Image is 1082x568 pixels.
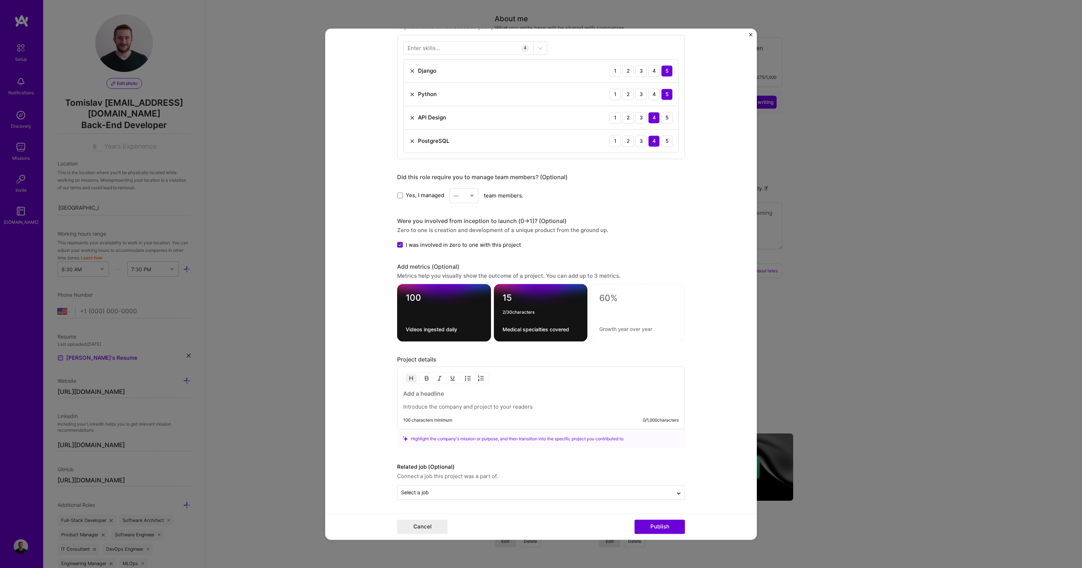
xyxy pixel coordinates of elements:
[418,67,436,75] div: Django
[643,417,679,423] div: 0 / 1,000 characters
[397,263,685,271] div: Add metrics (Optional)
[397,356,685,363] div: Project details
[648,112,660,123] div: 4
[418,114,446,122] div: API Design
[401,489,429,496] div: Select a job
[424,375,429,381] img: Bold
[406,326,482,333] textarea: Videos ingested daily
[409,68,415,74] img: Remove
[503,326,579,333] textarea: Medical specialties covered
[397,272,685,280] div: Metrics help you visually show the outcome of a project. You can add up to 3 metrics.
[454,192,459,199] div: —
[521,44,529,52] div: 4
[648,135,660,147] div: 4
[406,292,482,306] textarea: 100
[397,173,685,181] div: Did this role require you to manage team members? (Optional)
[622,65,634,77] div: 2
[622,88,634,100] div: 2
[635,135,647,147] div: 3
[406,192,444,199] span: Yes, I managed
[465,375,471,381] img: UL
[635,519,685,534] button: Publish
[609,135,621,147] div: 1
[635,112,647,123] div: 3
[470,194,474,198] img: drop icon
[397,472,685,481] span: Connect a job this project was a part of.
[749,33,753,40] button: Close
[409,91,415,97] img: Remove
[503,292,579,306] textarea: 15
[403,435,679,442] div: Highlight the company's mission or purpose, and then transition into the specific project you con...
[397,217,685,225] div: Were you involved from inception to launch (0 -> 1)? (Optional)
[408,44,440,52] div: Enter skills...
[661,135,673,147] div: 5
[397,519,447,534] button: Cancel
[661,112,673,123] div: 5
[478,375,484,381] img: OL
[437,375,442,381] img: Italic
[418,91,437,98] div: Python
[661,65,673,77] div: 5
[450,375,455,381] img: Underline
[635,65,647,77] div: 3
[409,115,415,121] img: Remove
[609,88,621,100] div: 1
[418,137,449,145] div: PostgreSQL
[609,112,621,123] div: 1
[460,374,460,382] img: Divider
[397,463,685,471] label: Related job (Optional)
[397,226,685,234] div: Zero to one is creation and development of a unique product from the ground up.
[648,65,660,77] div: 4
[622,135,634,147] div: 2
[409,138,415,144] img: Remove
[403,417,452,423] div: 100 characters minimum
[406,241,521,249] span: I was involved in zero to one with this project
[635,88,647,100] div: 3
[397,188,685,203] div: team members.
[622,112,634,123] div: 2
[609,65,621,77] div: 1
[661,88,673,100] div: 5
[408,375,414,381] img: Heading
[503,308,579,316] div: 2 / 30 characters
[403,436,408,441] i: icon SuggestedTeams
[648,88,660,100] div: 4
